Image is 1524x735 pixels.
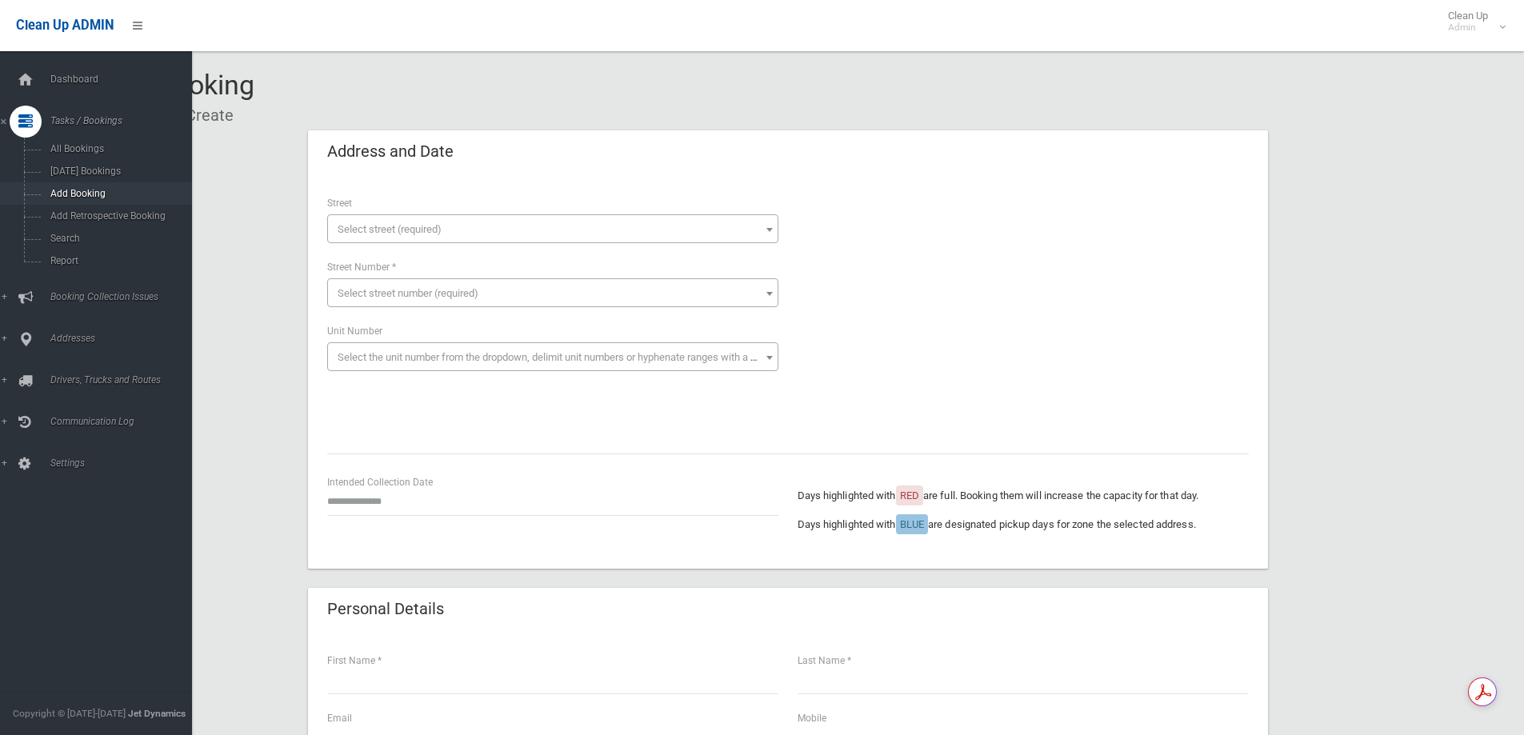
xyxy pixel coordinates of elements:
span: Add Booking [46,188,190,199]
span: Drivers, Trucks and Routes [46,374,204,385]
header: Personal Details [308,593,463,625]
span: Select street (required) [338,223,442,235]
header: Address and Date [308,136,473,167]
span: Select the unit number from the dropdown, delimit unit numbers or hyphenate ranges with a comma [338,351,785,363]
span: All Bookings [46,143,190,154]
span: Addresses [46,333,204,344]
span: Dashboard [46,74,204,85]
span: Communication Log [46,416,204,427]
span: Report [46,255,190,266]
strong: Jet Dynamics [128,708,186,719]
small: Admin [1448,22,1488,34]
span: RED [900,489,919,501]
span: Tasks / Bookings [46,115,204,126]
span: Copyright © [DATE]-[DATE] [13,708,126,719]
span: Clean Up ADMIN [16,18,114,33]
span: Select street number (required) [338,287,478,299]
span: Add Retrospective Booking [46,210,190,222]
span: BLUE [900,518,924,530]
p: Days highlighted with are full. Booking them will increase the capacity for that day. [798,486,1249,505]
li: Create [174,101,234,130]
span: Booking Collection Issues [46,291,204,302]
span: Clean Up [1440,10,1504,34]
p: Days highlighted with are designated pickup days for zone the selected address. [798,515,1249,534]
span: Search [46,233,190,244]
span: [DATE] Bookings [46,166,190,177]
span: Settings [46,457,204,469]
